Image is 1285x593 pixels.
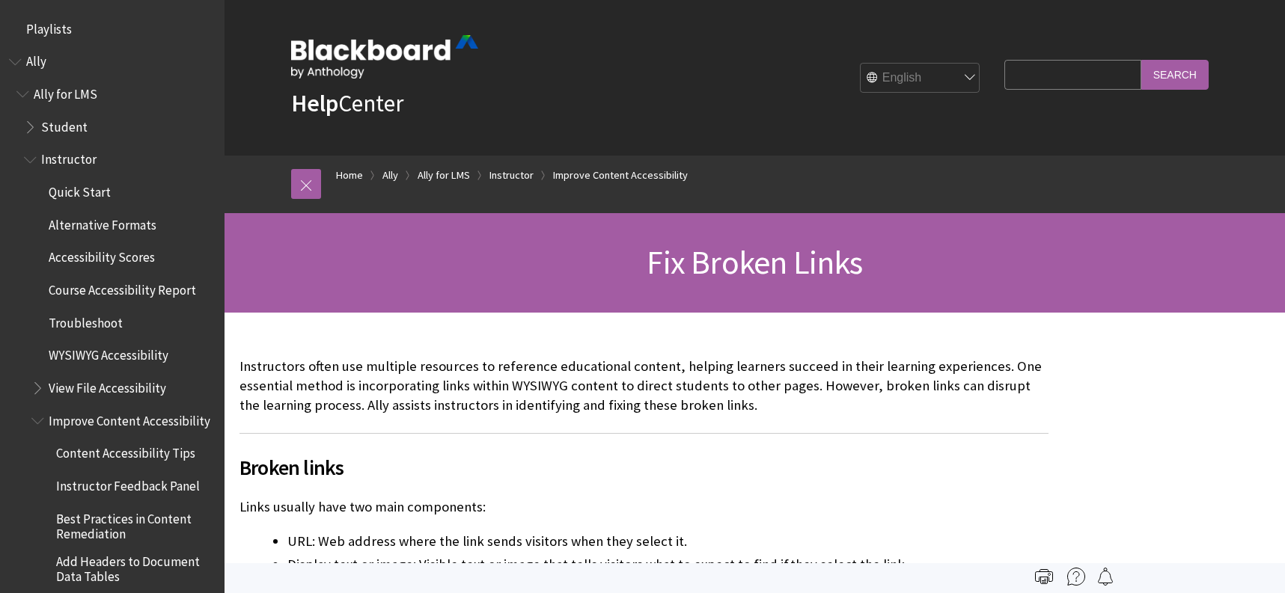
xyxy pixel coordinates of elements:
[49,212,156,233] span: Alternative Formats
[647,242,862,283] span: Fix Broken Links
[9,16,216,42] nav: Book outline for Playlists
[34,82,97,102] span: Ally for LMS
[1035,568,1053,586] img: Print
[1141,60,1209,89] input: Search
[1096,568,1114,586] img: Follow this page
[336,166,363,185] a: Home
[49,343,168,363] span: WYSIWYG Accessibility
[291,35,478,79] img: Blackboard by Anthology
[382,166,398,185] a: Ally
[26,16,72,37] span: Playlists
[49,408,210,428] span: Improve Content Accessibility
[56,473,200,494] span: Instructor Feedback Panel
[49,245,155,265] span: Accessibility Scores
[418,166,470,185] a: Ally for LMS
[239,497,1049,517] p: Links usually have two main components:
[26,49,46,70] span: Ally
[291,88,338,118] strong: Help
[287,554,1049,575] li: Display text or image: Visible text or image that tells visitors what to expect to find if they s...
[239,452,1049,483] span: Broken links
[291,88,403,118] a: HelpCenter
[287,531,1049,552] li: URL: Web address where the link sends visitors when they select it.
[553,166,688,185] a: Improve Content Accessibility
[56,441,195,461] span: Content Accessibility Tips
[49,310,123,331] span: Troubleshoot
[49,375,166,396] span: View File Accessibility
[489,166,534,185] a: Instructor
[41,114,88,135] span: Student
[861,64,980,93] select: Site Language Selector
[56,506,214,541] span: Best Practices in Content Remediation
[56,549,214,584] span: Add Headers to Document Data Tables
[49,179,111,200] span: Quick Start
[41,147,97,168] span: Instructor
[239,357,1049,416] p: Instructors often use multiple resources to reference educational content, helping learners succe...
[1067,568,1085,586] img: More help
[49,277,196,298] span: Course Accessibility Report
